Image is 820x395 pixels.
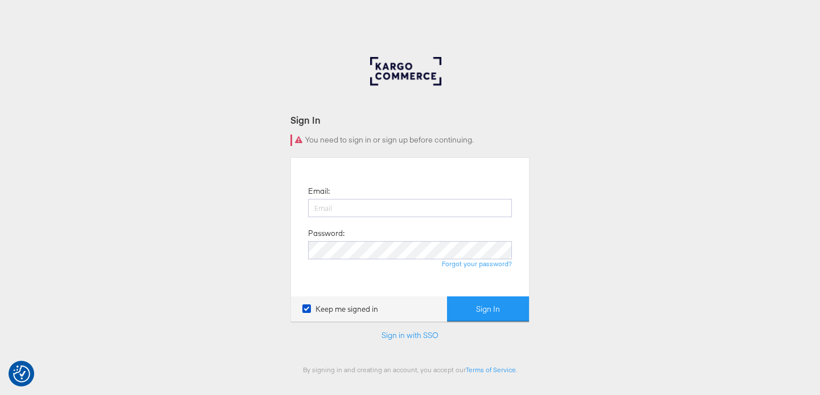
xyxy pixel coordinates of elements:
a: Sign in with SSO [382,330,438,340]
a: Terms of Service [466,365,516,374]
label: Email: [308,186,330,197]
button: Consent Preferences [13,365,30,382]
button: Sign In [447,296,529,322]
label: Keep me signed in [302,304,378,315]
div: By signing in and creating an account, you accept our . [290,365,530,374]
a: Forgot your password? [442,259,512,268]
div: Sign In [290,113,530,127]
input: Email [308,199,512,217]
img: Revisit consent button [13,365,30,382]
div: You need to sign in or sign up before continuing. [290,135,530,146]
label: Password: [308,228,345,239]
